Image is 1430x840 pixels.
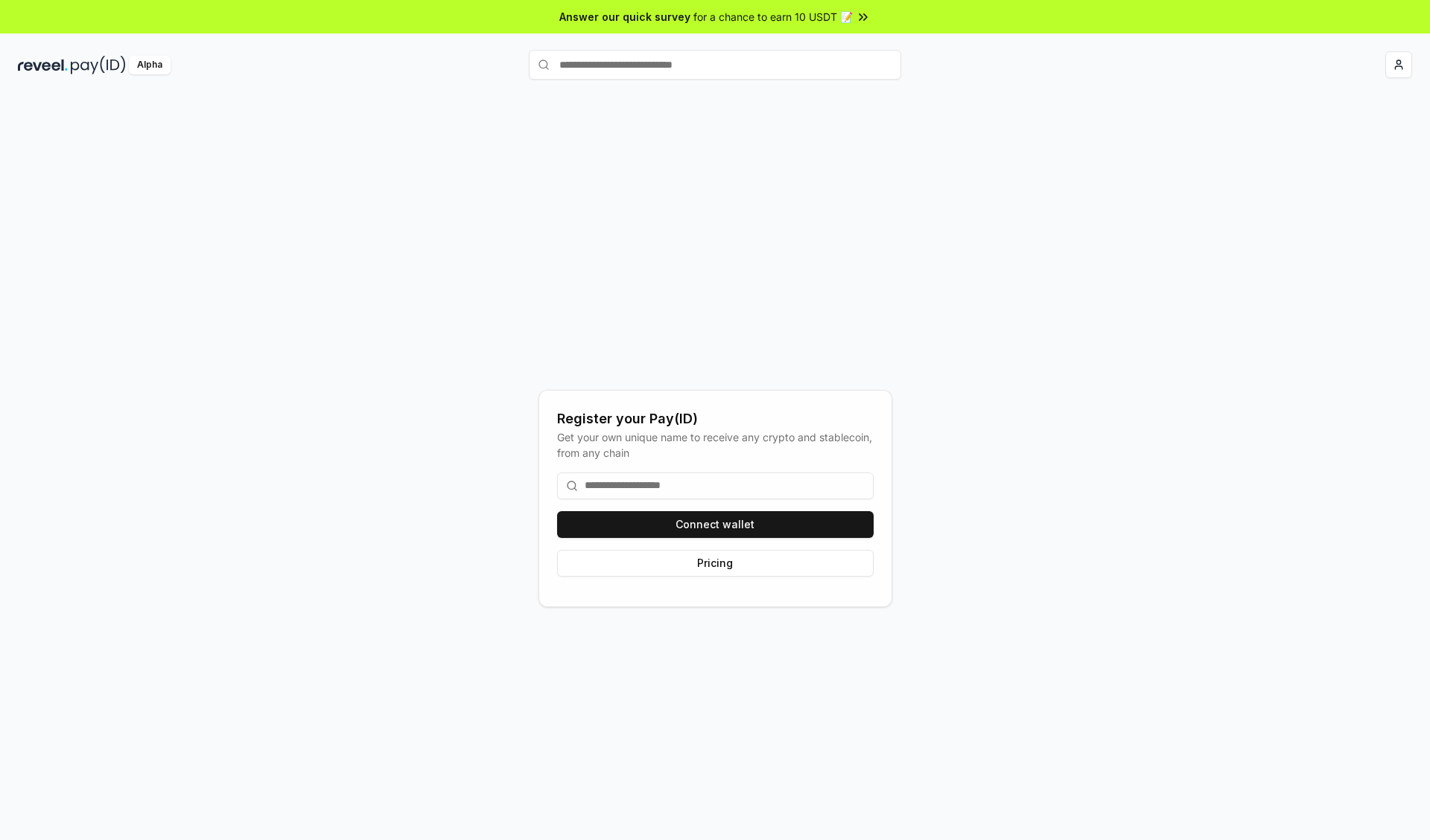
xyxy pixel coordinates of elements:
span: for a chance to earn 10 USDT 📝 [693,9,853,25]
img: reveel_dark [18,56,68,74]
button: Connect wallet [557,511,874,538]
span: Answer our quick survey [559,9,690,25]
img: pay_id [71,56,126,74]
div: Alpha [129,56,171,74]
div: Register your Pay(ID) [557,408,874,429]
button: Pricing [557,550,874,577]
div: Get your own unique name to receive any crypto and stablecoin, from any chain [557,429,874,461]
